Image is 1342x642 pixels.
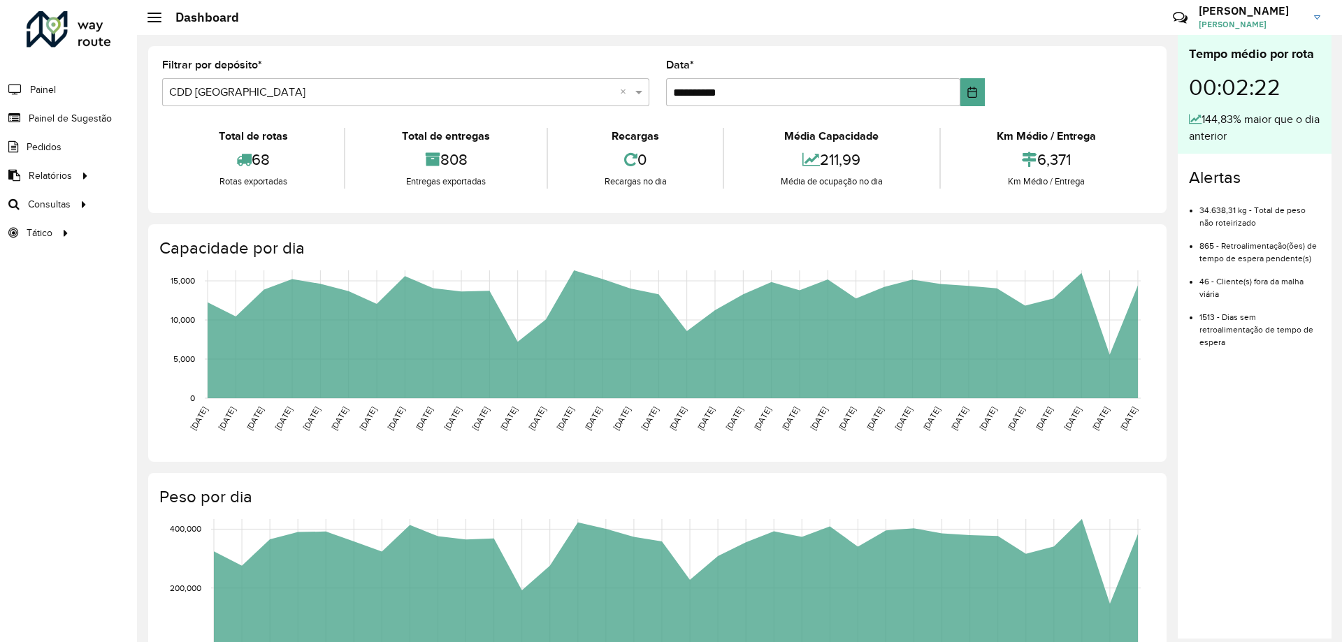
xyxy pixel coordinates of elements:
[349,145,542,175] div: 808
[159,238,1153,258] h4: Capacidade por dia
[944,175,1149,189] div: Km Médio / Entrega
[668,405,688,432] text: [DATE]
[526,405,547,432] text: [DATE]
[921,405,941,432] text: [DATE]
[442,405,462,432] text: [DATE]
[1199,265,1320,300] li: 46 - Cliente(s) fora da malha viária
[173,354,195,363] text: 5,000
[1189,45,1320,64] div: Tempo médio por rota
[162,57,262,73] label: Filtrar por depósito
[1189,168,1320,188] h4: Alertas
[301,405,322,432] text: [DATE]
[551,175,719,189] div: Recargas no dia
[166,175,340,189] div: Rotas exportadas
[27,226,52,240] span: Tático
[1165,3,1195,33] a: Contato Rápido
[752,405,772,432] text: [DATE]
[30,82,56,97] span: Painel
[161,10,239,25] h2: Dashboard
[978,405,998,432] text: [DATE]
[1189,111,1320,145] div: 144,83% maior que o dia anterior
[893,405,914,432] text: [DATE]
[498,405,519,432] text: [DATE]
[171,276,195,285] text: 15,000
[357,405,377,432] text: [DATE]
[960,78,985,106] button: Choose Date
[780,405,800,432] text: [DATE]
[949,405,969,432] text: [DATE]
[166,145,340,175] div: 68
[1090,405,1111,432] text: [DATE]
[245,405,265,432] text: [DATE]
[1199,18,1304,31] span: [PERSON_NAME]
[159,487,1153,507] h4: Peso por dia
[1006,405,1026,432] text: [DATE]
[171,315,195,324] text: 10,000
[728,128,935,145] div: Média Capacidade
[414,405,434,432] text: [DATE]
[1199,229,1320,265] li: 865 - Retroalimentação(ões) de tempo de espera pendente(s)
[728,145,935,175] div: 211,99
[1189,64,1320,111] div: 00:02:22
[190,393,195,402] text: 0
[1034,405,1054,432] text: [DATE]
[1199,300,1320,349] li: 1513 - Dias sem retroalimentação de tempo de espera
[29,111,112,126] span: Painel de Sugestão
[695,405,716,432] text: [DATE]
[166,128,340,145] div: Total de rotas
[470,405,491,432] text: [DATE]
[837,405,857,432] text: [DATE]
[349,175,542,189] div: Entregas exportadas
[27,140,62,154] span: Pedidos
[865,405,885,432] text: [DATE]
[611,405,631,432] text: [DATE]
[1118,405,1139,432] text: [DATE]
[1199,4,1304,17] h3: [PERSON_NAME]
[555,405,575,432] text: [DATE]
[386,405,406,432] text: [DATE]
[620,84,632,101] span: Clear all
[273,405,294,432] text: [DATE]
[583,405,603,432] text: [DATE]
[809,405,829,432] text: [DATE]
[217,405,237,432] text: [DATE]
[1062,405,1083,432] text: [DATE]
[944,145,1149,175] div: 6,371
[28,197,71,212] span: Consultas
[29,168,72,183] span: Relatórios
[170,583,201,592] text: 200,000
[189,405,209,432] text: [DATE]
[728,175,935,189] div: Média de ocupação no dia
[640,405,660,432] text: [DATE]
[1199,194,1320,229] li: 34.638,31 kg - Total de peso não roteirizado
[666,57,694,73] label: Data
[329,405,349,432] text: [DATE]
[551,145,719,175] div: 0
[349,128,542,145] div: Total de entregas
[551,128,719,145] div: Recargas
[724,405,744,432] text: [DATE]
[170,525,201,534] text: 400,000
[944,128,1149,145] div: Km Médio / Entrega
